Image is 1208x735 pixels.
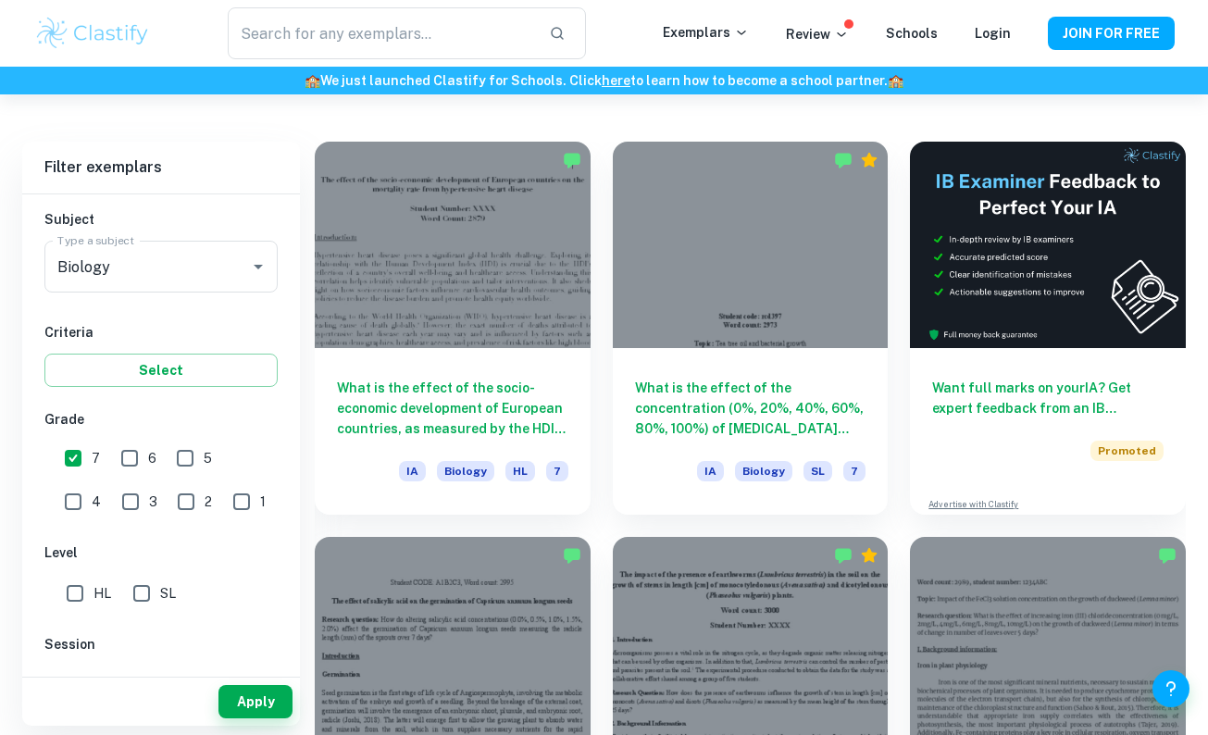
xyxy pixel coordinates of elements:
img: Marked [834,151,853,169]
img: Clastify logo [34,15,152,52]
h6: Want full marks on your IA ? Get expert feedback from an IB examiner! [932,378,1164,418]
h6: We just launched Clastify for Schools. Click to learn how to become a school partner. [4,70,1204,91]
a: What is the effect of the socio-economic development of European countries, as measured by the HD... [315,142,591,515]
span: 3 [149,492,157,512]
h6: Criteria [44,322,278,343]
h6: What is the effect of the socio-economic development of European countries, as measured by the HD... [337,378,568,439]
span: 7 [843,461,866,481]
span: [DATE] [86,667,129,688]
span: 🏫 [305,73,320,88]
span: IA [399,461,426,481]
a: Schools [886,26,938,41]
span: 5 [204,448,212,468]
span: HL [93,583,111,604]
h6: Session [44,634,278,654]
img: Marked [834,546,853,565]
img: Marked [1158,546,1177,565]
button: Open [245,254,271,280]
div: Premium [860,151,878,169]
h6: Grade [44,409,278,430]
a: Want full marks on yourIA? Get expert feedback from an IB examiner!PromotedAdvertise with Clastify [910,142,1186,515]
button: Help and Feedback [1152,670,1189,707]
span: 4 [92,492,101,512]
span: 2 [205,492,212,512]
div: Premium [860,546,878,565]
h6: Filter exemplars [22,142,300,193]
button: Select [44,354,278,387]
span: 7 [92,448,100,468]
span: SL [803,461,832,481]
img: Marked [563,546,581,565]
button: JOIN FOR FREE [1048,17,1175,50]
span: HL [505,461,535,481]
span: SL [160,583,176,604]
a: here [602,73,630,88]
a: Advertise with Clastify [928,498,1018,511]
a: Login [975,26,1011,41]
input: Search for any exemplars... [228,7,533,59]
span: 7 [546,461,568,481]
span: Biology [735,461,792,481]
span: Biology [437,461,494,481]
a: What is the effect of the concentration (0%, 20%, 40%, 60%, 80%, 100%) of [MEDICAL_DATA] (Melaleu... [613,142,889,515]
span: 1 [260,492,266,512]
span: Promoted [1090,441,1164,461]
span: 6 [148,448,156,468]
img: Thumbnail [910,142,1186,348]
p: Review [786,24,849,44]
h6: Subject [44,209,278,230]
span: 🏫 [888,73,903,88]
p: Exemplars [663,22,749,43]
img: Marked [563,151,581,169]
label: Type a subject [57,232,134,248]
button: Apply [218,685,293,718]
span: IA [697,461,724,481]
h6: What is the effect of the concentration (0%, 20%, 40%, 60%, 80%, 100%) of [MEDICAL_DATA] (Melaleu... [635,378,866,439]
h6: Level [44,542,278,563]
